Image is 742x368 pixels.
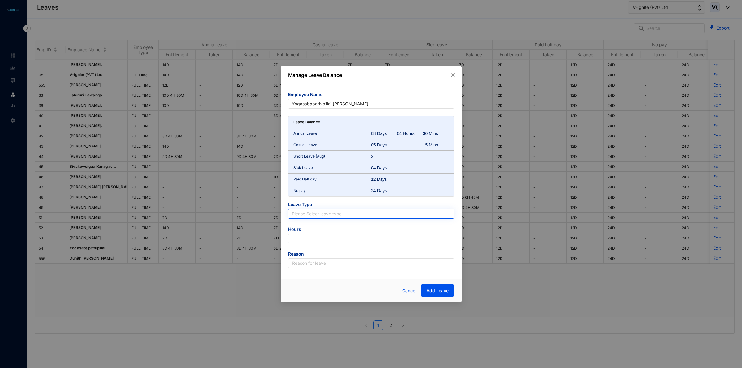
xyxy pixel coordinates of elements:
[288,251,454,258] span: Reason
[293,119,320,125] p: Leave Balance
[423,130,449,137] div: 30 Mins
[421,284,454,297] button: Add Leave
[371,153,397,159] div: 2
[293,142,371,148] p: Casual Leave
[450,72,456,78] button: Close
[293,165,371,171] p: Sick Leave
[426,288,449,294] span: Add Leave
[293,130,371,137] p: Annual Leave
[371,188,397,194] div: 24 Days
[292,99,450,108] span: Yogasabapathipillai Ilankumaran
[371,165,397,171] div: 04 Days
[398,285,421,297] button: Cancel
[371,130,397,137] div: 08 Days
[288,226,454,234] span: Hours
[402,287,416,294] span: Cancel
[371,176,397,182] div: 12 Days
[293,188,371,194] p: No pay
[288,91,454,99] span: Employee Name
[288,258,454,268] input: Reason for leave
[288,71,454,79] p: Manage Leave Balance
[371,142,397,148] div: 05 Days
[450,73,455,78] span: close
[423,142,449,148] div: 15 Mins
[293,176,371,182] p: Paid Half day
[293,153,371,159] p: Short Leave (Aug)
[397,130,423,137] div: 04 Hours
[288,201,454,209] span: Leave Type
